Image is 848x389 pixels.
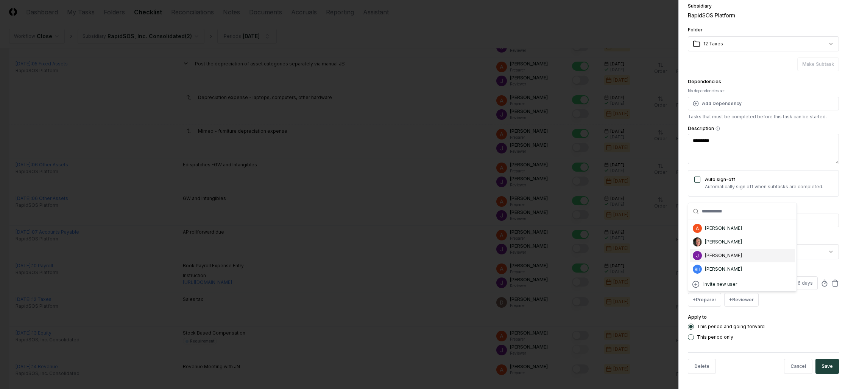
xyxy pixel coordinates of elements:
button: Delete [688,359,716,374]
label: Auto sign-off [705,177,735,182]
p: Automatically sign off when subtasks are completed. [705,183,823,190]
div: No dependencies set [688,88,839,94]
div: RapidSOS Platform [688,11,839,19]
label: Apply to [688,314,707,320]
label: This period and going forward [697,324,765,329]
img: ACg8ocKTC56tjQR6-o9bi8poVV4j_qMfO6M0RniyL9InnBgkmYdNig=s96-c [693,251,702,260]
p: Tasks that must be completed before this task can be started. [688,113,839,120]
div: [PERSON_NAME] [705,266,742,273]
button: +Preparer [688,293,721,307]
div: Subsidiary [688,4,839,8]
span: RH [695,267,700,272]
label: This period only [697,335,733,339]
label: Folder [688,27,703,33]
button: Save [815,359,839,374]
div: [PERSON_NAME] [705,239,742,245]
button: +Reviewer [724,293,759,307]
img: ACg8ocK3mdmu6YYpaRl40uhUUGu9oxSxFSb1vbjsnEih2JuwAH1PGA=s96-c [693,224,702,233]
a: Invite new user [691,280,793,289]
button: Add Dependency [688,97,839,110]
label: Description [688,126,839,131]
button: Description [715,126,720,131]
img: ACg8ocLCKkAGmwZkxoENwYoxZ2hpxBxwTW7pI1LS6A9I6cIONCspi68=s96-c [693,237,702,246]
button: +6 days [781,276,818,290]
div: [PERSON_NAME] [705,252,742,259]
div: Suggestions [688,220,797,291]
div: [PERSON_NAME] [705,225,742,232]
button: Cancel [784,359,812,374]
label: Dependencies [688,79,721,84]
